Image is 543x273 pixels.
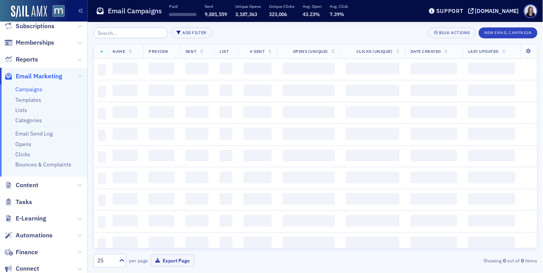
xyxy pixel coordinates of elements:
span: ‌ [346,172,400,183]
span: ‌ [98,108,106,119]
p: Sent [205,4,227,9]
strong: 0 [502,257,507,264]
span: ‌ [468,85,515,96]
span: ‌ [283,237,335,248]
span: ‌ [98,173,106,184]
span: ‌ [149,85,174,96]
a: Reports [4,55,38,64]
span: ‌ [346,106,400,118]
span: ‌ [149,172,174,183]
div: 25 [97,257,114,265]
span: ‌ [410,215,457,227]
p: Avg. Open [303,4,322,9]
span: 7.39% [330,11,345,17]
span: Memberships [16,38,54,47]
a: Bounces & Complaints [15,161,71,168]
span: Connect [16,264,39,273]
span: ‌ [113,150,138,161]
a: Email Marketing [4,72,62,81]
span: ‌ [220,193,232,205]
span: ‌ [346,63,400,74]
div: Bulk Actions [439,31,470,35]
span: ‌ [283,85,335,96]
span: ‌ [220,215,232,227]
a: Campaigns [15,86,42,93]
span: Preview [149,49,169,54]
span: ‌ [468,172,515,183]
a: Memberships [4,38,54,47]
span: ‌ [113,237,138,248]
img: SailAMX [11,5,47,18]
span: ‌ [410,193,457,205]
img: SailAMX [53,5,65,17]
span: Finance [16,248,38,257]
span: ‌ [243,172,271,183]
span: ‌ [468,193,515,205]
span: ‌ [113,63,138,74]
span: ‌ [243,128,271,140]
span: ‌ [98,86,106,98]
span: ‌ [243,106,271,118]
span: ‌ [113,215,138,227]
h1: Email Campaigns [108,6,162,16]
span: Email Marketing [16,72,62,81]
a: View Homepage [47,5,65,18]
span: Name [113,49,125,54]
span: ‌ [220,85,232,96]
span: 3,187,363 [235,11,258,17]
span: ‌ [220,128,232,140]
a: Connect [4,264,39,273]
span: List [220,49,229,54]
a: Opens [15,141,31,148]
span: Tasks [16,198,32,206]
span: ‌ [98,129,106,141]
p: Avg. Click [330,4,349,9]
span: ‌ [346,237,400,248]
span: ‌ [98,151,106,163]
span: ‌ [185,237,209,248]
span: ‌ [98,216,106,228]
span: Last Updated [468,49,499,54]
span: ‌ [169,13,196,16]
span: ‌ [283,106,335,118]
span: ‌ [468,237,515,248]
span: ‌ [185,193,209,205]
span: Content [16,181,38,190]
span: ‌ [283,128,335,140]
span: ‌ [346,193,400,205]
button: Export Page [151,255,194,267]
a: Templates [15,96,41,103]
a: Automations [4,231,53,240]
span: 9,881,559 [205,11,227,17]
span: # Sent [250,49,265,54]
span: ‌ [98,64,106,76]
span: ‌ [283,150,335,161]
span: ‌ [468,106,515,118]
span: ‌ [113,106,138,118]
a: Clicks [15,151,30,158]
p: Unique Opens [235,4,261,9]
span: Date Created [410,49,441,54]
div: Showing out of items [395,257,538,264]
span: Opens (Unique) [293,49,328,54]
span: ‌ [243,63,271,74]
span: ‌ [346,85,400,96]
span: ‌ [243,150,271,161]
span: ‌ [185,85,209,96]
span: ‌ [283,63,335,74]
div: [DOMAIN_NAME] [475,7,519,14]
span: 323,006 [269,11,287,17]
span: ‌ [243,85,271,96]
span: 43.23% [303,11,320,17]
span: ‌ [346,150,400,161]
a: Content [4,181,38,190]
span: ‌ [149,193,174,205]
span: Reports [16,55,38,64]
strong: 0 [520,257,525,264]
span: ‌ [220,150,232,161]
span: ‌ [220,237,232,248]
span: ‌ [468,150,515,161]
span: ‌ [468,215,515,227]
div: Support [436,7,463,14]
